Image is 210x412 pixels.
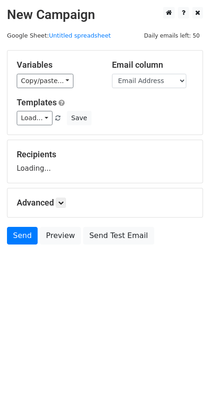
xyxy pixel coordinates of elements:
[141,32,203,39] a: Daily emails left: 50
[17,74,73,88] a: Copy/paste...
[17,198,193,208] h5: Advanced
[7,32,111,39] small: Google Sheet:
[49,32,111,39] a: Untitled spreadsheet
[7,7,203,23] h2: New Campaign
[83,227,154,245] a: Send Test Email
[141,31,203,41] span: Daily emails left: 50
[17,149,193,174] div: Loading...
[7,227,38,245] a: Send
[112,60,193,70] h5: Email column
[40,227,81,245] a: Preview
[17,149,193,160] h5: Recipients
[67,111,91,125] button: Save
[17,97,57,107] a: Templates
[17,111,52,125] a: Load...
[17,60,98,70] h5: Variables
